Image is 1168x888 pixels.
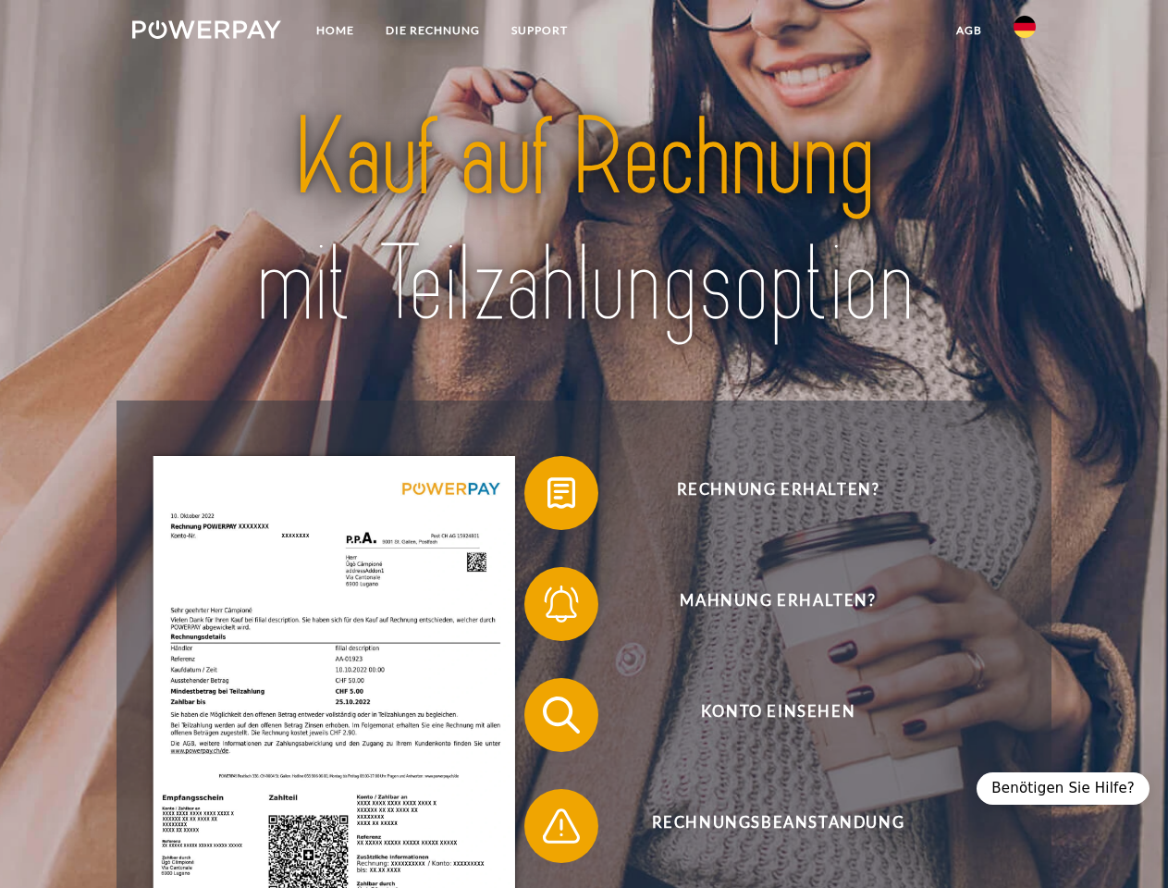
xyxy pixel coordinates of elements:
span: Konto einsehen [551,678,1004,752]
span: Rechnung erhalten? [551,456,1004,530]
button: Rechnungsbeanstandung [524,789,1005,863]
span: Rechnungsbeanstandung [551,789,1004,863]
img: de [1014,16,1036,38]
img: qb_bell.svg [538,581,584,627]
img: title-powerpay_de.svg [177,89,991,354]
a: SUPPORT [496,14,584,47]
a: Home [301,14,370,47]
span: Mahnung erhalten? [551,567,1004,641]
button: Rechnung erhalten? [524,456,1005,530]
img: qb_search.svg [538,692,584,738]
img: qb_bill.svg [538,470,584,516]
a: agb [941,14,998,47]
a: DIE RECHNUNG [370,14,496,47]
img: logo-powerpay-white.svg [132,20,281,39]
button: Konto einsehen [524,678,1005,752]
img: qb_warning.svg [538,803,584,849]
button: Mahnung erhalten? [524,567,1005,641]
div: Benötigen Sie Hilfe? [977,772,1150,805]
